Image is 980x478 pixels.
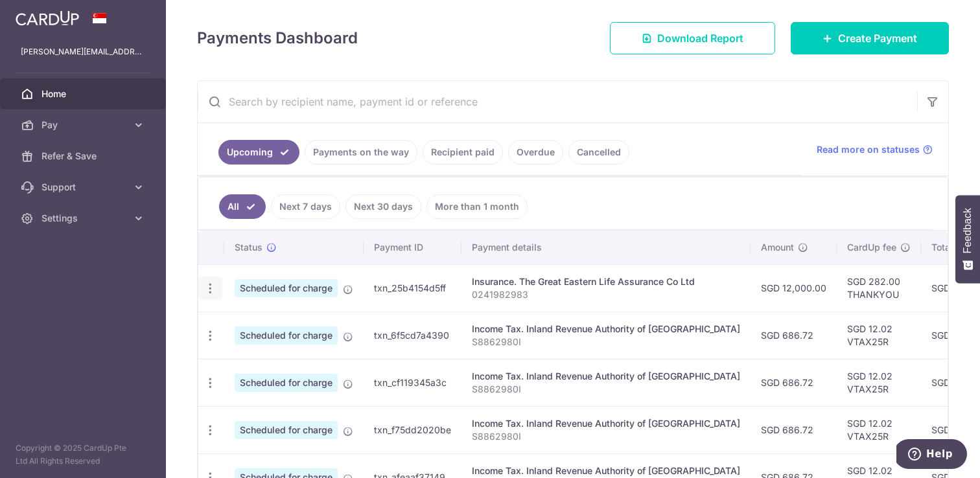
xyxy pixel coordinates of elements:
p: [PERSON_NAME][EMAIL_ADDRESS][DOMAIN_NAME] [21,45,145,58]
span: Pay [41,119,127,131]
a: Read more on statuses [817,143,933,156]
td: SGD 12.02 VTAX25R [837,406,921,453]
span: Download Report [657,30,743,46]
a: Recipient paid [423,140,503,165]
p: S8862980I [472,383,740,396]
span: Feedback [962,208,974,253]
td: txn_6f5cd7a4390 [364,312,461,359]
td: txn_25b4154d5ff [364,264,461,312]
img: CardUp [16,10,79,26]
span: Settings [41,212,127,225]
td: SGD 686.72 [751,406,837,453]
a: Cancelled [568,140,629,165]
td: txn_f75dd2020be [364,406,461,453]
td: SGD 12.02 VTAX25R [837,359,921,406]
p: 0241982983 [472,288,740,301]
a: Create Payment [791,22,949,54]
th: Payment ID [364,231,461,264]
span: Total amt. [931,241,974,254]
span: Status [235,241,262,254]
iframe: Opens a widget where you can find more information [896,439,967,472]
th: Payment details [461,231,751,264]
p: S8862980I [472,430,740,443]
a: All [219,194,266,219]
a: Upcoming [218,140,299,165]
span: Amount [761,241,794,254]
span: Home [41,87,127,100]
td: SGD 686.72 [751,312,837,359]
h4: Payments Dashboard [197,27,358,50]
a: Overdue [508,140,563,165]
div: Income Tax. Inland Revenue Authority of [GEOGRAPHIC_DATA] [472,323,740,336]
input: Search by recipient name, payment id or reference [198,81,917,122]
span: Read more on statuses [817,143,920,156]
div: Income Tax. Inland Revenue Authority of [GEOGRAPHIC_DATA] [472,370,740,383]
button: Feedback - Show survey [955,195,980,283]
a: Next 30 days [345,194,421,219]
td: SGD 12,000.00 [751,264,837,312]
a: More than 1 month [426,194,528,219]
span: Support [41,181,127,194]
div: Insurance. The Great Eastern Life Assurance Co Ltd [472,275,740,288]
div: Income Tax. Inland Revenue Authority of [GEOGRAPHIC_DATA] [472,464,740,477]
td: SGD 282.00 THANKYOU [837,264,921,312]
span: Scheduled for charge [235,279,338,297]
span: Scheduled for charge [235,421,338,439]
p: S8862980I [472,336,740,348]
span: Scheduled for charge [235,374,338,392]
span: Create Payment [838,30,917,46]
td: SGD 686.72 [751,359,837,406]
td: SGD 12.02 VTAX25R [837,312,921,359]
a: Payments on the way [305,140,417,165]
span: Scheduled for charge [235,326,338,345]
span: CardUp fee [847,241,896,254]
span: Refer & Save [41,150,127,163]
div: Income Tax. Inland Revenue Authority of [GEOGRAPHIC_DATA] [472,417,740,430]
a: Next 7 days [271,194,340,219]
td: txn_cf119345a3c [364,359,461,406]
a: Download Report [610,22,775,54]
